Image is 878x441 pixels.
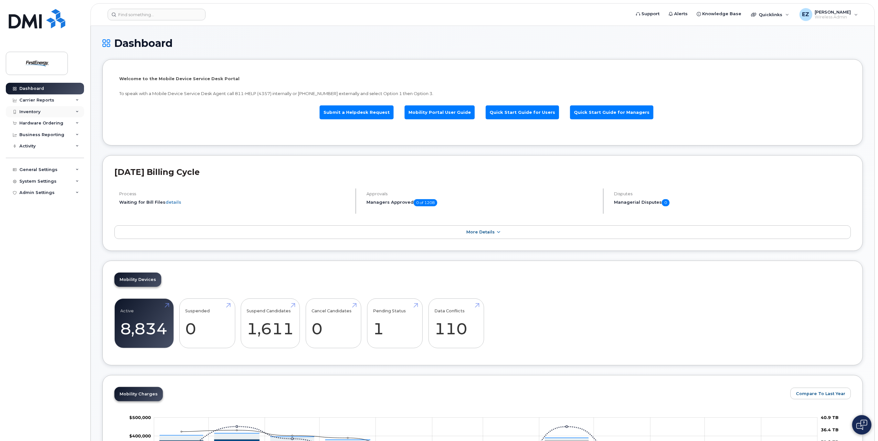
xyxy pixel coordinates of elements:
h4: Disputes [614,191,851,196]
a: Cancel Candidates 0 [312,302,355,345]
g: $0 [129,433,151,438]
span: 0 of 1208 [414,199,437,206]
span: 0 [662,199,670,206]
a: details [165,199,181,205]
a: Data Conflicts 110 [434,302,478,345]
h5: Managerial Disputes [614,199,851,206]
a: Mobility Portal User Guide [405,105,475,119]
a: Quick Start Guide for Managers [570,105,653,119]
h2: [DATE] Billing Cycle [114,167,851,177]
a: Mobility Devices [114,273,161,287]
g: $0 [129,415,151,420]
tspan: 40.9 TB [821,415,839,420]
a: Suspend Candidates 1,611 [247,302,294,345]
tspan: $500,000 [129,415,151,420]
tspan: $400,000 [129,433,151,438]
img: Open chat [856,420,867,430]
h1: Dashboard [102,38,863,49]
a: Submit a Helpdesk Request [320,105,394,119]
a: Pending Status 1 [373,302,417,345]
h5: Managers Approved [366,199,597,206]
h4: Process [119,191,350,196]
a: Active 8,834 [121,302,168,345]
button: Compare To Last Year [790,388,851,399]
span: Compare To Last Year [796,391,845,397]
a: Mobility Charges [114,387,163,401]
h4: Approvals [366,191,597,196]
span: More Details [466,230,495,234]
p: Welcome to the Mobile Device Service Desk Portal [119,76,846,82]
a: Quick Start Guide for Users [486,105,559,119]
li: Waiting for Bill Files [119,199,350,205]
p: To speak with a Mobile Device Service Desk Agent call 811-HELP (4357) internally or [PHONE_NUMBER... [119,91,846,97]
tspan: 36.4 TB [821,427,839,432]
a: Suspended 0 [185,302,229,345]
